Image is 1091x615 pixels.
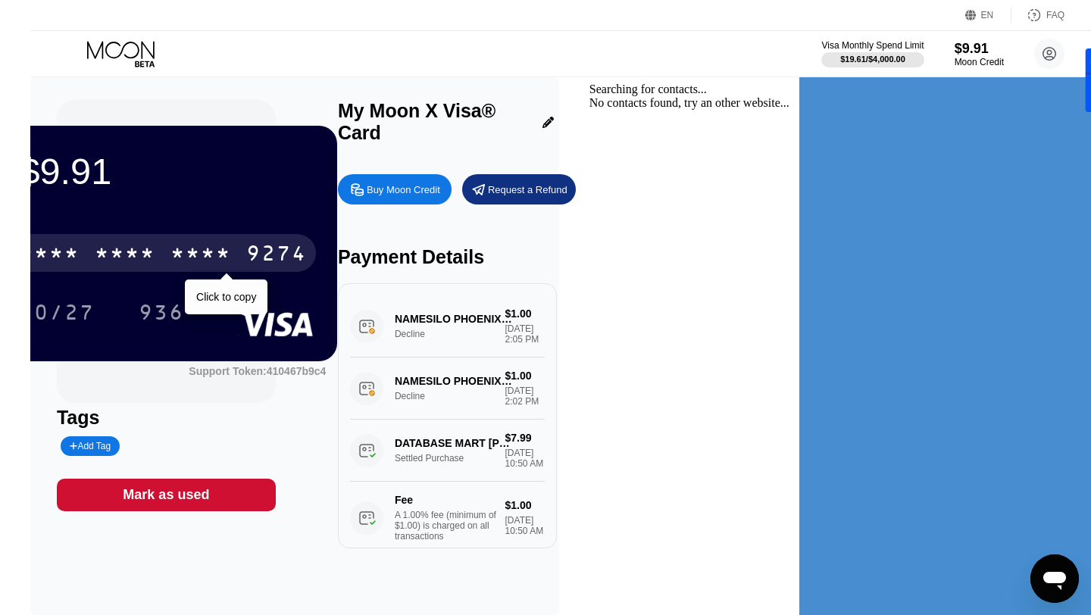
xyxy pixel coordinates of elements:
div: A 1.00% fee (minimum of $1.00) is charged on all transactions [395,510,508,542]
div: Buy Moon Credit [338,174,452,204]
div: EN [981,10,994,20]
div: Request a Refund [488,183,567,196]
div: Request a Refund [462,174,576,204]
div: $1.00 [505,499,545,511]
div: $9.91 [955,41,1004,57]
div: Fee [395,494,501,506]
iframe: Button to launch messaging window [1030,554,1079,603]
div: Searching for contacts... [589,83,799,96]
div: My Moon X Visa® Card [338,100,535,144]
div: 936 [139,302,184,326]
div: Support Token: 410467b9c4 [189,365,326,377]
div: FAQ [1011,8,1064,23]
div: FeeA 1.00% fee (minimum of $1.00) is charged on all transactions$1.00[DATE] 10:50 AM [350,482,545,554]
div: Buy Moon Credit [367,183,440,196]
div: $19.61 / $4,000.00 [840,55,905,64]
div: Add Tag [70,441,111,451]
div: Add Tag [61,436,120,456]
div: No contacts found, try an other website... [589,96,799,110]
div: FAQ [1046,10,1064,20]
div: Mark as used [57,479,276,511]
div: $9.91 [19,150,313,192]
div: Visa Monthly Spend Limit$19.61/$4,000.00 [821,40,924,67]
div: Mark as used [123,486,209,504]
div: [DATE] 10:50 AM [505,515,545,536]
div: Moon Credit [955,57,1004,67]
div: $9.91Moon Credit [955,41,1004,67]
div: 10/27 [19,302,95,326]
div: Tags [57,407,276,429]
div: EN [965,8,1011,23]
div: 936 [127,293,195,331]
div: Visa Monthly Spend Limit [821,40,924,51]
div: 10/27 [8,293,106,331]
div: Support Token:410467b9c4 [189,365,326,377]
div: 9274 [246,243,307,267]
div: Click to copy [196,291,256,303]
div: Payment Details [338,246,557,268]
